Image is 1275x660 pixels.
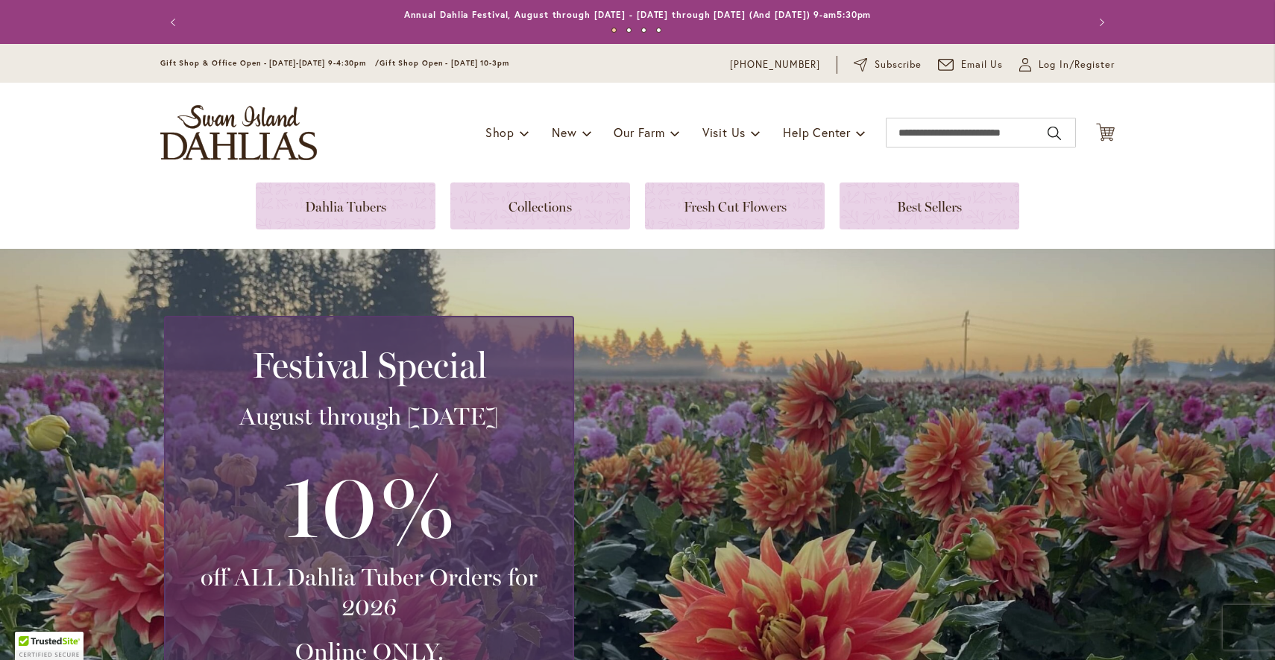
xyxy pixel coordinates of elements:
h3: 10% [183,446,555,562]
a: Log In/Register [1019,57,1115,72]
a: store logo [160,105,317,160]
a: [PHONE_NUMBER] [730,57,820,72]
button: 4 of 4 [656,28,661,33]
button: 2 of 4 [626,28,632,33]
span: Email Us [961,57,1004,72]
button: 3 of 4 [641,28,646,33]
h2: Festival Special [183,344,555,386]
span: Our Farm [614,124,664,140]
span: Gift Shop Open - [DATE] 10-3pm [380,58,509,68]
a: Email Us [938,57,1004,72]
button: Previous [160,7,190,37]
a: Annual Dahlia Festival, August through [DATE] - [DATE] through [DATE] (And [DATE]) 9-am5:30pm [404,9,872,20]
span: Gift Shop & Office Open - [DATE]-[DATE] 9-4:30pm / [160,58,380,68]
h3: August through [DATE] [183,402,555,431]
span: Subscribe [875,57,922,72]
button: 1 of 4 [611,28,617,33]
span: Help Center [783,124,851,140]
h3: off ALL Dahlia Tuber Orders for 2026 [183,562,555,622]
span: Log In/Register [1039,57,1115,72]
span: Visit Us [702,124,746,140]
a: Subscribe [854,57,922,72]
button: Next [1085,7,1115,37]
span: New [552,124,576,140]
span: Shop [485,124,514,140]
